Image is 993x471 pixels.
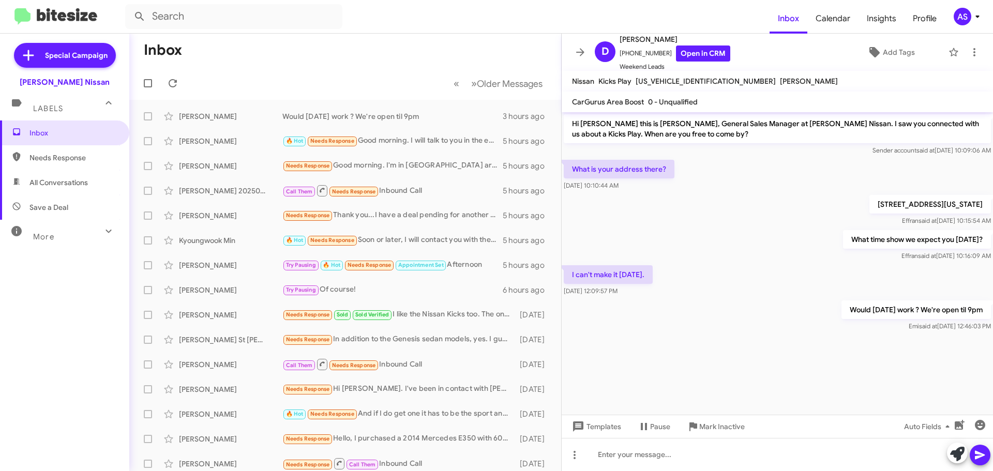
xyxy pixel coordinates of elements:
[503,285,553,295] div: 6 hours ago
[564,160,674,178] p: What is your address there?
[144,42,182,58] h1: Inbox
[780,77,838,86] span: [PERSON_NAME]
[572,77,594,86] span: Nissan
[503,210,553,221] div: 5 hours ago
[650,417,670,436] span: Pause
[471,77,477,90] span: »
[179,384,282,394] div: [PERSON_NAME]
[572,97,644,107] span: CarGurus Area Boost
[699,417,745,436] span: Mark Inactive
[282,209,503,221] div: Thank you...I have a deal pending for another vehicle....
[515,335,553,345] div: [DATE]
[179,310,282,320] div: [PERSON_NAME]
[348,262,392,268] span: Needs Response
[179,434,282,444] div: [PERSON_NAME]
[20,77,110,87] div: [PERSON_NAME] Nissan
[337,311,349,318] span: Sold
[919,217,937,224] span: said at
[905,4,945,34] a: Profile
[872,146,991,154] span: Sender account [DATE] 10:09:06 AM
[841,300,991,319] p: Would [DATE] work ? We're open til 9pm
[14,43,116,68] a: Special Campaign
[29,153,117,163] span: Needs Response
[282,160,503,172] div: Good morning. I'm in [GEOGRAPHIC_DATA] are you able to get me stock #250838A for $25k total drive...
[179,111,282,121] div: [PERSON_NAME]
[286,435,330,442] span: Needs Response
[286,237,304,244] span: 🔥 Hot
[179,409,282,419] div: [PERSON_NAME]
[310,138,354,144] span: Needs Response
[883,43,915,62] span: Add Tags
[869,195,991,214] p: [STREET_ADDRESS][US_STATE]
[282,309,515,321] div: I like the Nissan Kicks too. The only thing holding me back is I owe about $6000 on my 2020 Chevy...
[916,146,935,154] span: said at
[620,62,730,72] span: Weekend Leads
[310,411,354,417] span: Needs Response
[332,188,376,195] span: Needs Response
[179,161,282,171] div: [PERSON_NAME]
[282,111,503,121] div: Would [DATE] work ? We're open til 9pm
[282,135,503,147] div: Good morning. I will talk to you in the evening around 6 pm
[179,285,282,295] div: [PERSON_NAME]
[919,322,937,330] span: said at
[286,311,330,318] span: Needs Response
[29,177,88,188] span: All Conversations
[398,262,444,268] span: Appointment Set
[859,4,905,34] a: Insights
[515,434,553,444] div: [DATE]
[648,97,698,107] span: 0 - Unqualified
[349,461,376,468] span: Call Them
[676,45,730,62] a: Open in CRM
[179,359,282,370] div: [PERSON_NAME]
[179,210,282,221] div: [PERSON_NAME]
[902,217,991,224] span: Effran [DATE] 10:15:54 AM
[286,262,316,268] span: Try Pausing
[125,4,342,29] input: Search
[629,417,679,436] button: Pause
[33,232,54,241] span: More
[282,358,515,371] div: Inbound Call
[503,260,553,270] div: 5 hours ago
[286,286,316,293] span: Try Pausing
[465,73,549,94] button: Next
[909,322,991,330] span: Emi [DATE] 12:46:03 PM
[620,33,730,45] span: [PERSON_NAME]
[843,230,991,249] p: What time show we expect you [DATE]?
[179,136,282,146] div: [PERSON_NAME]
[282,433,515,445] div: Hello, I purchased a 2014 Mercedes E350 with 60,000 miles, no accidents and one owner. If it's no...
[837,43,943,62] button: Add Tags
[503,235,553,246] div: 5 hours ago
[286,411,304,417] span: 🔥 Hot
[679,417,753,436] button: Mark Inactive
[807,4,859,34] a: Calendar
[282,333,515,345] div: In addition to the Genesis sedan models, yes. I guess I'd consider another INFINITI. A 2019 Q70 5...
[447,73,465,94] button: Previous
[286,138,304,144] span: 🔥 Hot
[282,383,515,395] div: Hi [PERSON_NAME]. I've been in contact with [PERSON_NAME] this morning about frontier sv crew cab...
[564,287,618,295] span: [DATE] 12:09:57 PM
[179,235,282,246] div: Kyoungwook Min
[503,111,553,121] div: 3 hours ago
[636,77,776,86] span: [US_VEHICLE_IDENTIFICATION_NUMBER]
[286,336,330,343] span: Needs Response
[503,161,553,171] div: 5 hours ago
[770,4,807,34] a: Inbox
[570,417,621,436] span: Templates
[620,45,730,62] span: [PHONE_NUMBER]
[477,78,543,89] span: Older Messages
[323,262,340,268] span: 🔥 Hot
[179,459,282,469] div: [PERSON_NAME]
[515,409,553,419] div: [DATE]
[310,237,354,244] span: Needs Response
[515,384,553,394] div: [DATE]
[45,50,108,60] span: Special Campaign
[601,43,609,60] span: D
[515,359,553,370] div: [DATE]
[564,265,653,284] p: I can't make it [DATE].
[29,128,117,138] span: Inbox
[454,77,459,90] span: «
[282,184,503,197] div: Inbound Call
